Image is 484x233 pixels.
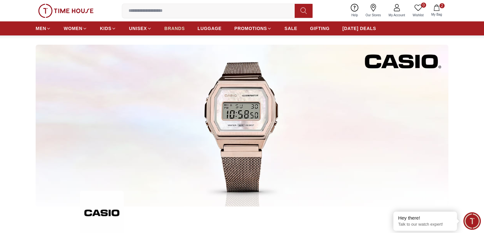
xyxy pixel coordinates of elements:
a: MEN [36,23,51,34]
span: MEN [36,25,46,32]
span: My Account [386,13,408,18]
img: ... [38,4,94,18]
a: Our Stores [362,3,385,19]
a: 0Wishlist [409,3,427,19]
span: My Bag [429,12,445,17]
span: [DATE] DEALS [342,25,376,32]
a: BRANDS [165,23,185,34]
span: 0 [421,3,426,8]
p: Talk to our watch expert! [398,222,452,227]
a: UNISEX [129,23,151,34]
span: 2 [439,3,445,8]
span: Our Stores [363,13,383,18]
a: [DATE] DEALS [342,23,376,34]
div: Chat Widget [463,212,481,230]
span: GIFTING [310,25,330,32]
span: LUGGAGE [198,25,222,32]
div: Hey there! [398,215,452,221]
img: ... [36,45,448,207]
a: GIFTING [310,23,330,34]
a: KIDS [100,23,116,34]
span: SALE [284,25,297,32]
a: Help [347,3,362,19]
a: WOMEN [64,23,87,34]
span: PROMOTIONS [234,25,267,32]
span: Help [349,13,361,18]
a: SALE [284,23,297,34]
button: 2My Bag [427,3,446,18]
span: UNISEX [129,25,147,32]
a: LUGGAGE [198,23,222,34]
span: KIDS [100,25,111,32]
span: BRANDS [165,25,185,32]
span: WOMEN [64,25,82,32]
span: Wishlist [410,13,426,18]
a: PROMOTIONS [234,23,272,34]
